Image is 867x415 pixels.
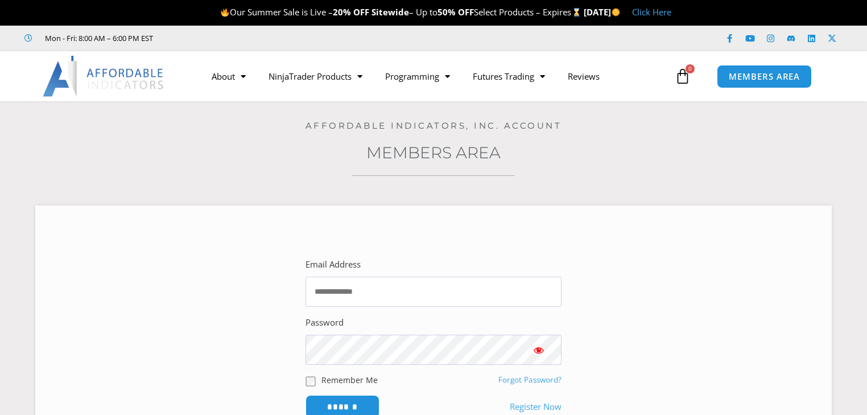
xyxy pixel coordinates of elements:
a: 0 [658,60,708,93]
a: Members Area [366,143,501,162]
img: 🔥 [221,8,229,17]
img: 🌞 [612,8,620,17]
a: Click Here [632,6,671,18]
a: Reviews [556,63,611,89]
img: LogoAI | Affordable Indicators – NinjaTrader [43,56,165,97]
label: Email Address [305,257,361,273]
a: Forgot Password? [498,375,562,385]
a: Affordable Indicators, Inc. Account [305,120,562,131]
span: Our Summer Sale is Live – – Up to Select Products – Expires [220,6,583,18]
a: Register Now [510,399,562,415]
strong: Sitewide [371,6,409,18]
span: MEMBERS AREA [729,72,800,81]
iframe: Customer reviews powered by Trustpilot [169,32,340,44]
nav: Menu [200,63,672,89]
a: Futures Trading [461,63,556,89]
strong: [DATE] [584,6,621,18]
strong: 50% OFF [437,6,474,18]
span: 0 [686,64,695,73]
label: Password [305,315,344,331]
a: Programming [374,63,461,89]
a: MEMBERS AREA [717,65,812,88]
span: Mon - Fri: 8:00 AM – 6:00 PM EST [42,31,153,45]
a: About [200,63,257,89]
label: Remember Me [321,374,378,386]
a: NinjaTrader Products [257,63,374,89]
button: Show password [516,335,562,365]
img: ⌛ [572,8,581,17]
strong: 20% OFF [333,6,369,18]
